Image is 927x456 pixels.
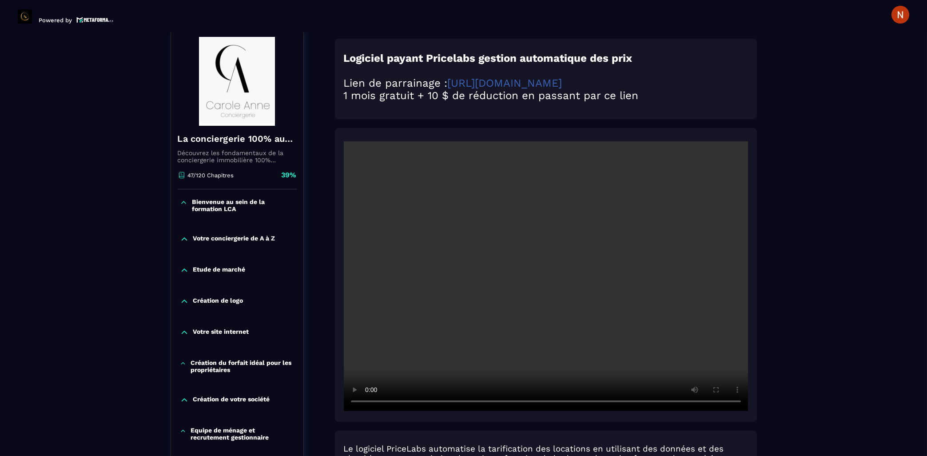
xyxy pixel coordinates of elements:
p: Powered by [39,17,72,24]
a: [URL][DOMAIN_NAME] [448,77,562,89]
p: Votre conciergerie de A à Z [193,235,275,244]
img: banner [178,37,297,126]
h2: Lien de parrainage : [344,77,748,89]
p: 47/120 Chapitres [188,172,234,179]
strong: Logiciel payant Pricelabs gestion automatique des prix [344,52,633,64]
p: 39% [282,170,297,180]
p: Votre site internet [193,328,249,337]
h2: 1 mois gratuit + 10 $ de réduction en passant par ce lien [344,89,748,102]
p: Création du forfait idéal pour les propriétaires [191,359,294,373]
p: Création de logo [193,297,243,306]
h4: La conciergerie 100% automatisée [178,132,297,145]
p: Etude de marché [193,266,246,275]
p: Bienvenue au sein de la formation LCA [192,198,294,212]
img: logo-branding [18,9,32,24]
p: Equipe de ménage et recrutement gestionnaire [191,427,294,441]
p: Découvrez les fondamentaux de la conciergerie immobilière 100% automatisée. Cette formation est c... [178,149,297,164]
img: logo [76,16,114,24]
p: Création de votre société [193,396,270,404]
